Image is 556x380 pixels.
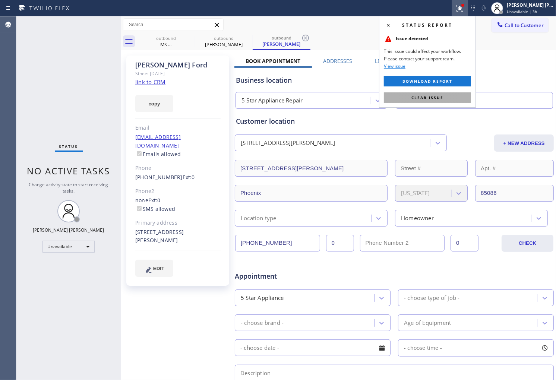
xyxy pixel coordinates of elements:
[395,160,468,177] input: Street #
[253,41,310,47] div: [PERSON_NAME]
[451,235,478,251] input: Ext. 2
[241,214,277,222] div: Location type
[135,187,221,196] div: Phone2
[135,260,173,277] button: EDIT
[507,2,554,8] div: [PERSON_NAME] [PERSON_NAME]
[236,75,553,85] div: Business location
[404,319,451,327] div: Age of Equipment
[42,241,95,253] div: Unavailable
[135,95,173,112] button: copy
[494,134,554,152] button: + NEW ADDRESS
[138,33,194,50] div: Ms ...
[326,235,354,251] input: Ext.
[404,294,459,302] div: - choose type of job -
[135,133,181,149] a: [EMAIL_ADDRESS][DOMAIN_NAME]
[253,33,310,49] div: Jill Ford
[135,174,183,181] a: [PHONE_NUMBER]
[235,185,388,202] input: City
[475,160,554,177] input: Apt. #
[241,96,303,105] div: 5 Star Appliance Repair
[138,35,194,41] div: outbound
[183,174,195,181] span: Ext: 0
[27,165,110,177] span: No active tasks
[135,151,181,158] label: Emails allowed
[235,235,320,251] input: Phone Number
[502,235,553,252] button: CHECK
[507,9,537,14] span: Unavailable | 3h
[135,78,165,86] a: link to CRM
[137,206,142,211] input: SMS allowed
[478,3,489,13] button: Mute
[235,339,391,356] input: - choose date -
[148,197,161,204] span: Ext: 0
[33,227,104,233] div: [PERSON_NAME] [PERSON_NAME]
[138,41,194,48] div: Ms ...
[135,69,221,78] div: Since: [DATE]
[475,185,554,202] input: ZIP
[196,35,252,41] div: outbound
[241,139,335,148] div: [STREET_ADDRESS][PERSON_NAME]
[401,214,434,222] div: Homeowner
[135,124,221,132] div: Email
[196,41,252,48] div: [PERSON_NAME]
[123,19,223,31] input: Search
[323,57,352,64] label: Addresses
[235,271,340,281] span: Appointment
[135,164,221,172] div: Phone
[235,160,388,177] input: Address
[29,181,108,194] span: Change activity state to start receiving tasks.
[241,319,284,327] div: - choose brand -
[135,61,221,69] div: [PERSON_NAME] Ford
[375,57,391,64] label: Leads
[196,33,252,50] div: Jill Ford
[59,144,78,149] span: Status
[505,22,544,29] span: Call to Customer
[404,344,442,351] span: - choose time -
[135,196,221,213] div: none
[135,205,175,212] label: SMS allowed
[153,266,164,271] span: EDIT
[135,219,221,227] div: Primary address
[236,116,553,126] div: Customer location
[137,151,142,156] input: Emails allowed
[246,57,300,64] label: Book Appointment
[253,35,310,41] div: outbound
[360,235,445,251] input: Phone Number 2
[492,18,549,32] button: Call to Customer
[135,228,221,245] div: [STREET_ADDRESS][PERSON_NAME]
[241,294,284,302] div: 5 Star Appliance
